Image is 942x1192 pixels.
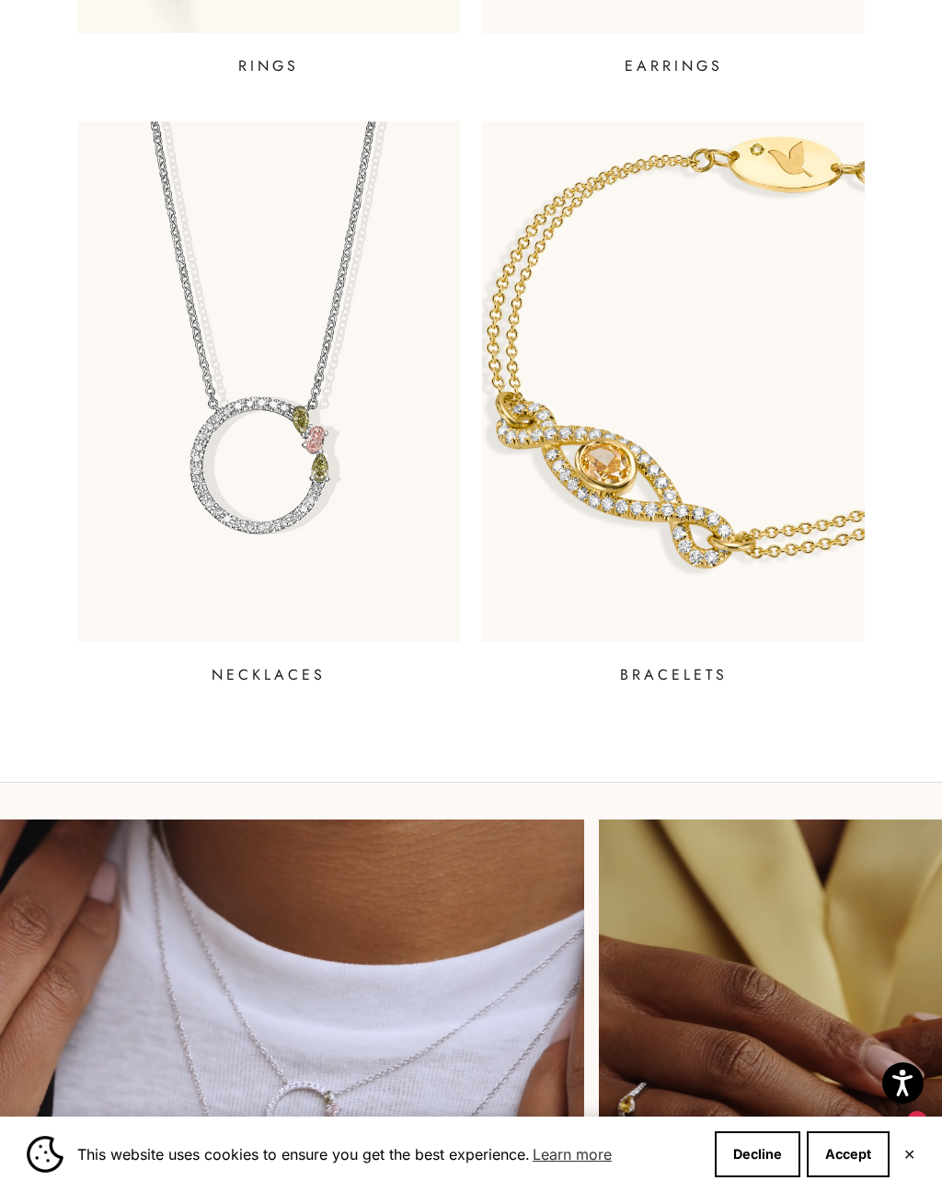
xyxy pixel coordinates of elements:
a: NECKLACES [77,121,460,686]
p: NECKLACES [212,664,326,686]
p: BRACELETS [620,664,728,686]
img: Cookie banner [27,1136,63,1173]
a: Learn more [530,1140,615,1168]
p: RINGS [238,55,299,77]
a: BRACELETS [482,121,865,686]
span: This website uses cookies to ensure you get the best experience. [77,1140,700,1168]
p: EARRINGS [625,55,723,77]
button: Decline [715,1131,800,1177]
button: Close [903,1149,915,1160]
button: Accept [807,1131,890,1177]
